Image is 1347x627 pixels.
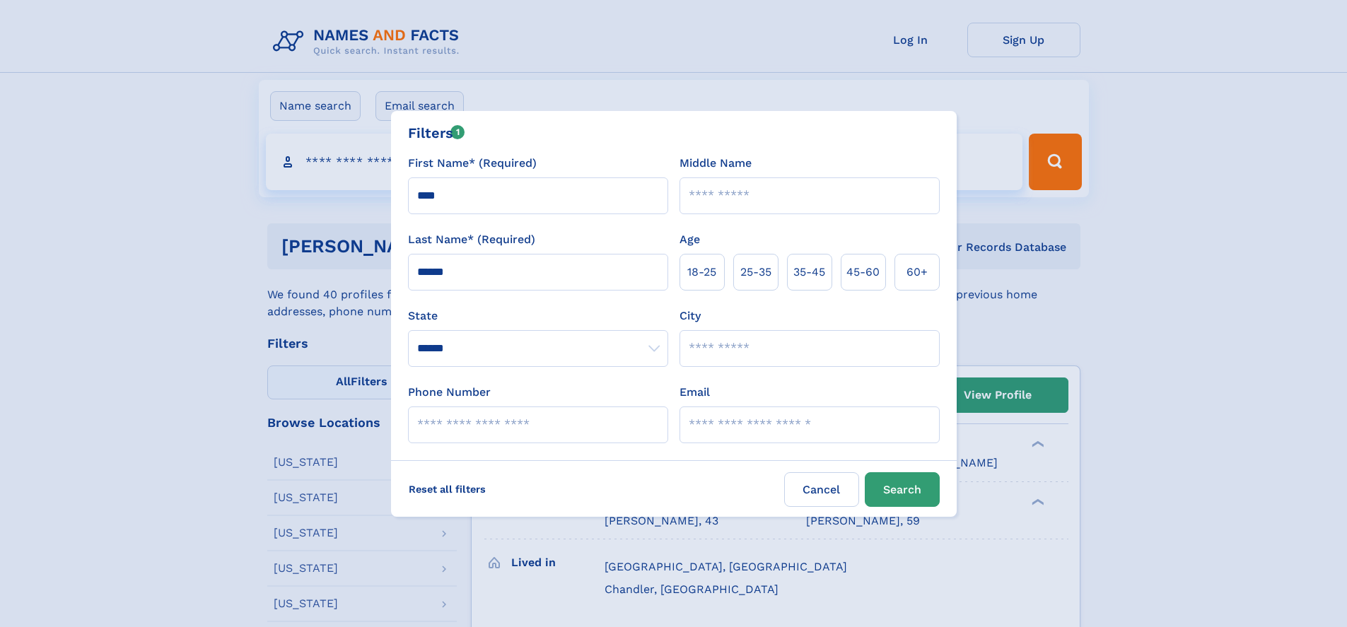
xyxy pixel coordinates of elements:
[408,122,465,143] div: Filters
[408,155,537,172] label: First Name* (Required)
[408,231,535,248] label: Last Name* (Required)
[408,307,668,324] label: State
[906,264,928,281] span: 60+
[846,264,880,281] span: 45‑60
[400,472,495,506] label: Reset all filters
[687,264,716,281] span: 18‑25
[680,307,701,324] label: City
[740,264,771,281] span: 25‑35
[784,472,859,507] label: Cancel
[793,264,825,281] span: 35‑45
[680,155,752,172] label: Middle Name
[865,472,940,507] button: Search
[680,231,700,248] label: Age
[408,384,491,401] label: Phone Number
[680,384,710,401] label: Email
